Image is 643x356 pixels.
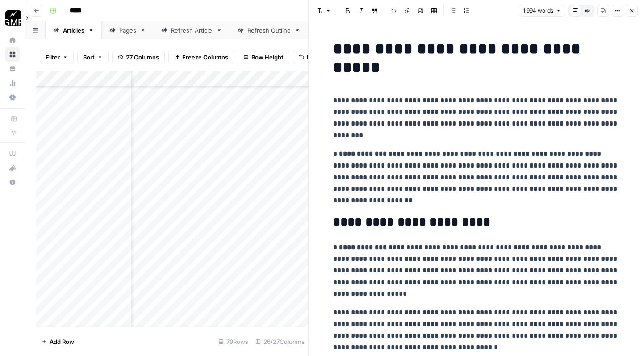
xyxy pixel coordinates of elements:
button: Undo [293,50,328,64]
img: Growth Marketing Pro Logo [5,10,21,26]
button: Help + Support [5,175,20,189]
a: Articles [46,21,102,39]
a: Browse [5,47,20,62]
span: Filter [46,53,60,62]
a: Settings [5,90,20,105]
div: 26/27 Columns [252,335,308,349]
a: Pages [102,21,154,39]
div: Refresh Article [171,26,213,35]
a: Home [5,33,20,47]
button: Add Row [36,335,79,349]
span: Row Height [251,53,284,62]
span: Sort [83,53,95,62]
button: 1,994 words [519,5,565,17]
a: Refresh Article [154,21,230,39]
div: Pages [119,26,136,35]
div: Articles [63,26,84,35]
button: Row Height [238,50,289,64]
a: Refresh Outline [230,21,308,39]
a: AirOps Academy [5,147,20,161]
span: 27 Columns [126,53,159,62]
a: Your Data [5,62,20,76]
div: Refresh Outline [247,26,291,35]
span: 1,994 words [523,7,553,15]
div: 79 Rows [215,335,252,349]
button: Filter [40,50,74,64]
button: Workspace: Growth Marketing Pro [5,7,20,29]
span: Freeze Columns [182,53,228,62]
span: Add Row [50,337,74,346]
button: Freeze Columns [168,50,234,64]
button: 27 Columns [112,50,165,64]
button: What's new? [5,161,20,175]
a: Usage [5,76,20,90]
div: What's new? [6,161,19,175]
button: Sort [77,50,109,64]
